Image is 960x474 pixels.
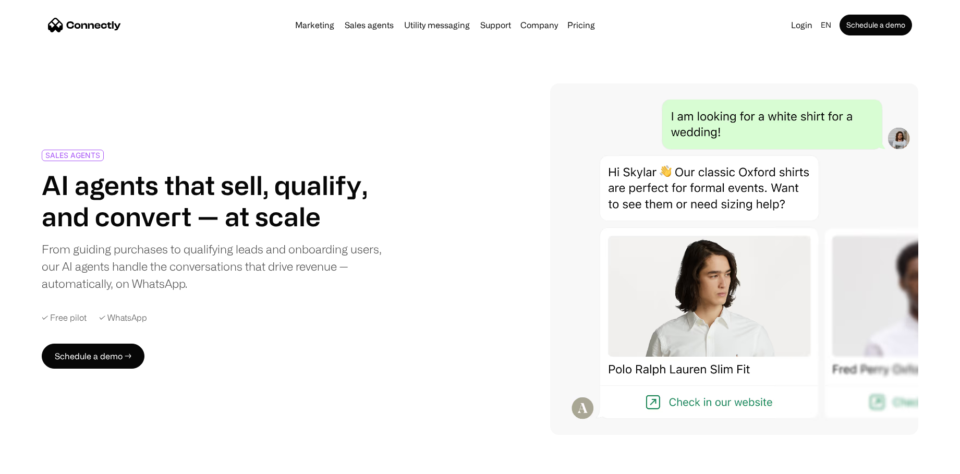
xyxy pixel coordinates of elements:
a: Schedule a demo [840,15,912,35]
aside: Language selected: English [10,455,63,470]
div: SALES AGENTS [45,151,100,159]
ul: Language list [21,456,63,470]
div: ✓ WhatsApp [99,313,147,323]
div: Company [520,18,558,32]
a: Utility messaging [400,21,474,29]
div: en [821,18,831,32]
div: From guiding purchases to qualifying leads and onboarding users, our AI agents handle the convers... [42,240,384,292]
div: Company [517,18,561,32]
div: en [817,18,837,32]
a: home [48,17,121,33]
a: Sales agents [341,21,398,29]
h1: AI agents that sell, qualify, and convert — at scale [42,169,384,232]
a: Support [476,21,515,29]
a: Schedule a demo → [42,344,144,369]
a: Marketing [291,21,338,29]
div: ✓ Free pilot [42,313,87,323]
a: Login [787,18,817,32]
a: Pricing [563,21,599,29]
